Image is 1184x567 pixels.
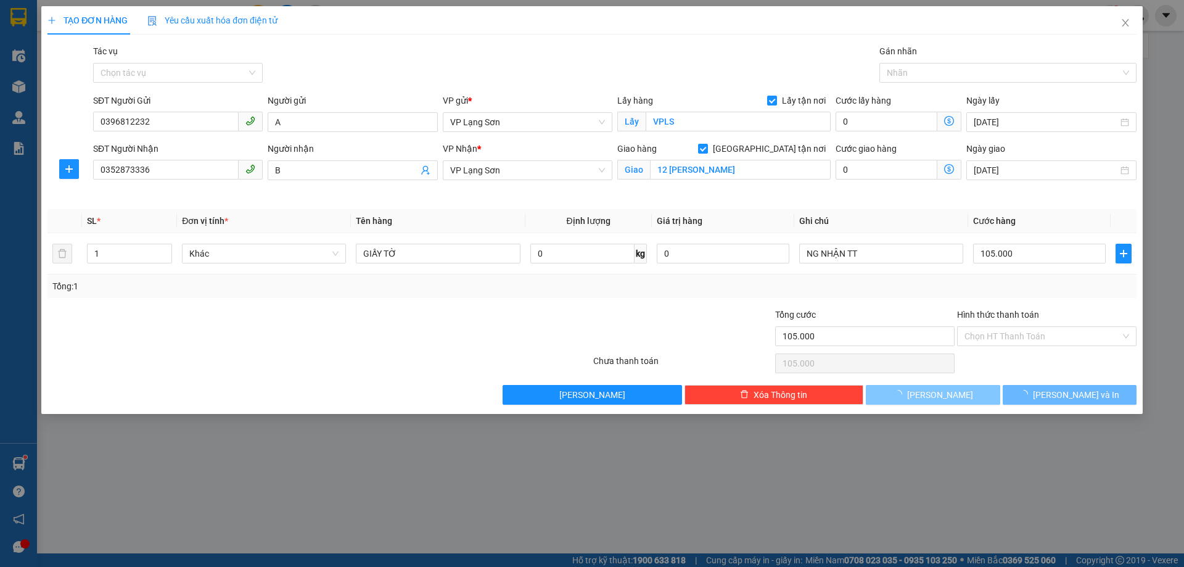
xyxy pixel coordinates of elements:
span: kg [635,244,647,263]
span: Tên hàng [356,216,392,226]
div: Người gửi [268,94,437,107]
input: Cước lấy hàng [836,112,937,131]
button: plus [1116,244,1132,263]
input: Giao tận nơi [650,160,831,180]
span: [GEOGRAPHIC_DATA] tận nơi [708,142,831,155]
button: deleteXóa Thông tin [684,385,864,405]
span: [PERSON_NAME] [559,388,625,402]
button: plus [59,159,79,179]
span: Cước hàng [973,216,1016,226]
span: TẠO ĐƠN HÀNG [47,15,128,25]
span: VP Lạng Sơn [450,161,605,180]
label: Ngày lấy [966,96,1000,106]
span: Lấy hàng [617,96,653,106]
button: [PERSON_NAME] [866,385,1000,405]
div: VP gửi [443,94,612,107]
button: [PERSON_NAME] [503,385,682,405]
label: Cước giao hàng [836,144,897,154]
div: Chưa thanh toán [592,354,774,376]
span: [PERSON_NAME] và In [1033,388,1119,402]
input: Lấy tận nơi [646,112,831,131]
label: Gán nhãn [879,46,917,56]
label: Cước lấy hàng [836,96,891,106]
img: icon [147,16,157,26]
button: Close [1108,6,1143,41]
span: Giao [617,160,650,180]
span: delete [740,390,749,400]
span: dollar-circle [944,116,954,126]
span: close [1120,18,1130,28]
span: Giao hàng [617,144,657,154]
span: phone [245,164,255,174]
div: SĐT Người Nhận [93,142,263,155]
label: Ngày giao [966,144,1005,154]
span: loading [1019,390,1033,399]
span: plus [47,16,56,25]
span: SL [87,216,97,226]
span: Giá trị hàng [657,216,702,226]
span: Xóa Thông tin [754,388,807,402]
span: user-add [421,165,430,175]
button: delete [52,244,72,263]
input: 0 [657,244,789,263]
span: VP Nhận [443,144,477,154]
span: plus [60,164,78,174]
span: phone [245,116,255,126]
label: Tác vụ [93,46,118,56]
th: Ghi chú [794,209,968,233]
button: [PERSON_NAME] và In [1003,385,1137,405]
label: Hình thức thanh toán [957,310,1039,320]
input: Cước giao hàng [836,160,937,180]
span: Đơn vị tính [182,216,228,226]
span: [PERSON_NAME] [907,388,973,402]
input: Ghi Chú [799,244,963,263]
span: Định lượng [567,216,610,226]
input: Ngày giao [974,163,1117,177]
input: Ngày lấy [974,115,1117,129]
div: Người nhận [268,142,437,155]
span: Yêu cầu xuất hóa đơn điện tử [147,15,277,25]
span: Khác [189,244,339,263]
div: Tổng: 1 [52,279,457,293]
span: dollar-circle [944,164,954,174]
span: plus [1116,249,1131,259]
span: Lấy [617,112,646,131]
span: loading [894,390,907,399]
input: VD: Bàn, Ghế [356,244,520,263]
div: SĐT Người Gửi [93,94,263,107]
span: VP Lạng Sơn [450,113,605,131]
span: Tổng cước [775,310,816,320]
span: Lấy tận nơi [777,94,831,107]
